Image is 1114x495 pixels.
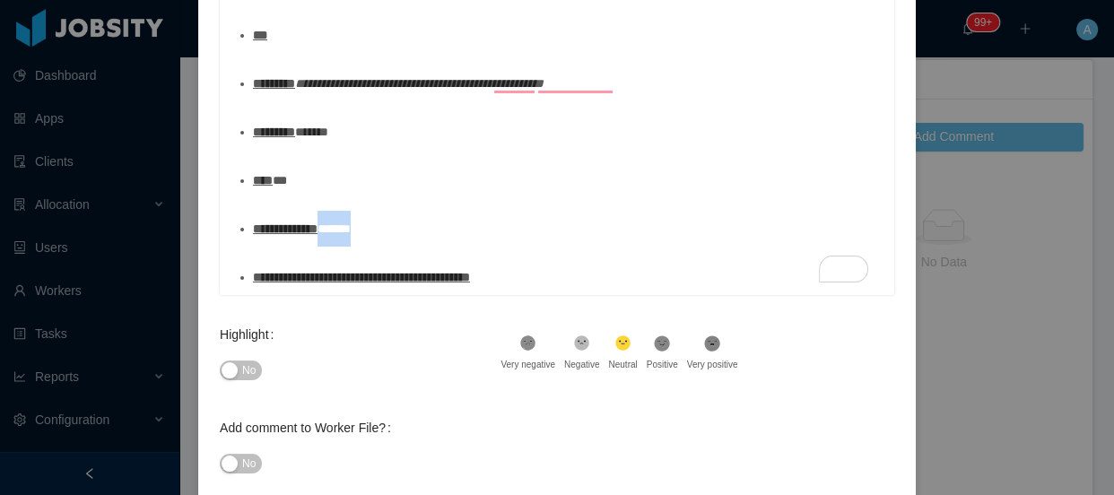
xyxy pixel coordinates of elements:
div: Very positive [687,358,738,371]
div: Positive [647,358,678,371]
span: No [242,361,256,379]
div: Negative [564,358,599,371]
button: Add comment to Worker File? [220,454,262,473]
button: Highlight [220,360,262,380]
label: Highlight [220,327,281,342]
div: Very negative [500,358,555,371]
div: Neutral [608,358,637,371]
label: Add comment to Worker File? [220,421,398,435]
span: No [242,455,256,473]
